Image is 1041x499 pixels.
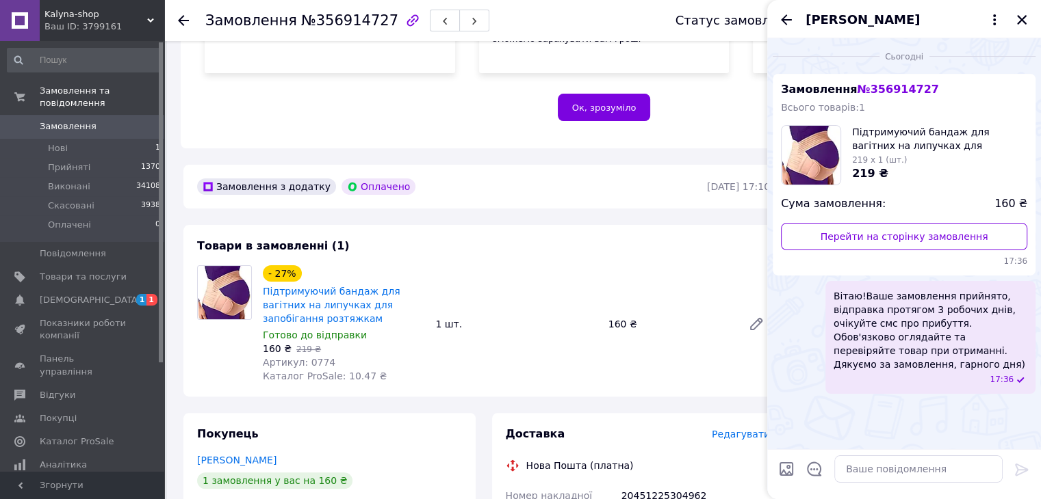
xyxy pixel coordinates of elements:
[136,180,160,193] span: 34108
[40,317,127,342] span: Показники роботи компанії
[197,455,277,466] a: [PERSON_NAME]
[197,239,350,252] span: Товари в замовленні (1)
[773,49,1036,63] div: 12.08.2025
[834,289,1027,371] span: Вітаю!Ваше замовлення прийнято, відправка протягом 3 робочих днів, очікуйте смс про прибуття. Обо...
[806,11,1003,29] button: [PERSON_NAME]
[40,459,87,471] span: Аналітика
[342,178,415,195] div: Оплачено
[197,472,352,489] div: 1 замовлення у вас на 160 ₴
[782,126,839,185] img: 6374926488_w100_h100_podderzhivayuschij-bandazh-dlya.jpg
[806,11,920,29] span: [PERSON_NAME]
[296,345,321,354] span: 219 ₴
[197,427,259,440] span: Покупець
[40,294,141,306] span: [DEMOGRAPHIC_DATA]
[712,429,770,440] span: Редагувати
[141,161,160,174] span: 1370
[603,314,737,334] div: 160 ₴
[743,310,770,338] a: Редагувати
[781,196,886,212] span: Сума замовлення:
[40,247,106,260] span: Повідомлення
[263,357,335,368] span: Артикул: 0774
[48,142,68,154] span: Нові
[781,223,1027,250] a: Перейти на сторінку замовлення
[781,102,865,113] span: Всього товарів: 1
[558,94,651,121] button: Ок, зрозуміло
[852,155,907,165] span: 219 x 1 (шт.)
[48,161,90,174] span: Прийняті
[141,200,160,212] span: 3938
[778,12,795,28] button: Назад
[40,85,164,109] span: Замовлення та повідомлення
[48,200,94,212] span: Скасовані
[7,48,162,72] input: Пошук
[430,314,602,334] div: 1 шт.
[263,343,292,354] span: 160 ₴
[263,286,400,324] a: Підтримуючий бандаж для вагітних на липучках для запобігання розтяжкам
[676,14,801,27] div: Статус замовлення
[1014,12,1030,28] button: Закрити
[781,256,1027,267] span: 17:36 12.08.2025
[40,120,97,133] span: Замовлення
[263,370,387,381] span: Каталог ProSale: 10.47 ₴
[263,329,367,340] span: Готово до відправки
[197,178,336,195] div: Замовлення з додатку
[48,180,90,193] span: Виконані
[994,196,1027,212] span: 160 ₴
[40,435,114,448] span: Каталог ProSale
[852,125,1027,152] span: Підтримуючий бандаж для вагітних на липучках для запобігання розтяжкам
[852,167,888,180] span: 219 ₴
[301,12,398,29] span: №356914727
[523,459,637,472] div: Нова Пошта (платна)
[263,265,302,282] div: - 27%
[44,8,147,21] span: Kalyna-shop
[205,12,297,29] span: Замовлення
[506,427,565,440] span: Доставка
[879,51,929,63] span: Сьогодні
[40,412,77,424] span: Покупці
[48,219,91,231] span: Оплачені
[806,460,823,478] button: Відкрити шаблони відповідей
[44,21,164,33] div: Ваш ID: 3799161
[40,271,127,283] span: Товари та послуги
[572,103,637,113] span: Ок, зрозуміло
[178,14,189,27] div: Повернутися назад
[155,219,160,231] span: 0
[857,83,938,96] span: № 356914727
[781,83,939,96] span: Замовлення
[40,389,75,401] span: Відгуки
[990,374,1014,386] span: 17:36 12.08.2025
[198,266,250,319] img: Підтримуючий бандаж для вагітних на липучках для запобігання розтяжкам
[136,294,147,306] span: 1
[146,294,157,306] span: 1
[707,181,770,192] time: [DATE] 17:10
[40,353,127,377] span: Панель управління
[155,142,160,154] span: 1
